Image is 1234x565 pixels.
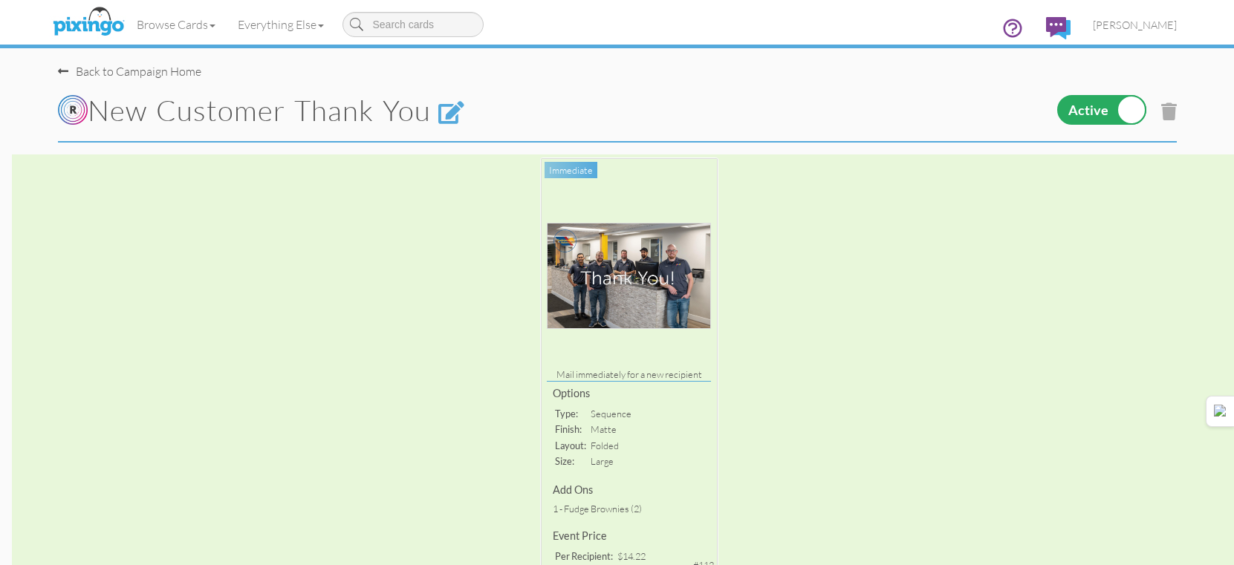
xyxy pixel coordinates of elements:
span: [PERSON_NAME] [1093,19,1177,31]
img: pixingo logo [49,4,128,41]
input: Search cards [342,12,484,37]
div: Back to Campaign Home [58,63,201,80]
img: Rippll_circleswR.png [58,95,88,125]
a: [PERSON_NAME] [1082,6,1188,44]
h1: New Customer Thank You [58,95,796,126]
a: Browse Cards [126,6,227,43]
img: comments.svg [1046,17,1071,39]
a: Everything Else [227,6,335,43]
img: Detect Auto [1214,405,1227,418]
nav-back: Campaign Home [58,48,1177,80]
